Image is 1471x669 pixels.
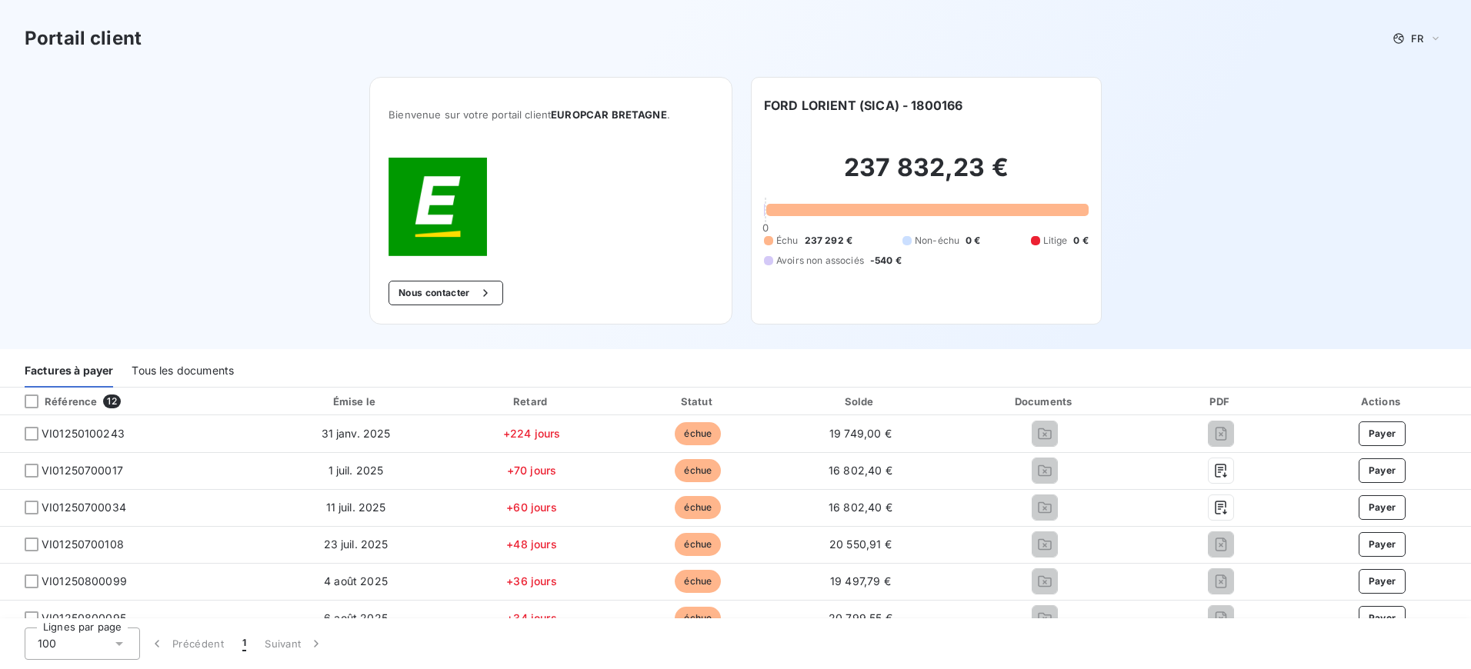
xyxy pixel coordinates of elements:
[829,611,892,624] span: 20 799,55 €
[389,108,713,121] span: Bienvenue sur votre portail client .
[25,355,113,388] div: Factures à payer
[503,427,561,440] span: +224 jours
[675,496,721,519] span: échue
[966,234,980,248] span: 0 €
[1359,458,1406,483] button: Payer
[42,426,125,441] span: VI01250100243
[324,538,389,551] span: 23 juil. 2025
[242,636,246,651] span: 1
[870,254,902,268] span: -540 €
[783,394,937,409] div: Solde
[1043,234,1068,248] span: Litige
[829,427,892,440] span: 19 749,00 €
[776,254,864,268] span: Avoirs non associés
[507,464,556,477] span: +70 jours
[140,627,233,660] button: Précédent
[675,570,721,593] span: échue
[506,611,556,624] span: +34 jours
[1296,394,1468,409] div: Actions
[389,158,487,256] img: Company logo
[389,281,502,305] button: Nous contacter
[829,464,892,477] span: 16 802,40 €
[1359,495,1406,520] button: Payer
[322,427,391,440] span: 31 janv. 2025
[12,394,97,408] div: Référence
[1073,234,1088,248] span: 0 €
[829,538,892,551] span: 20 550,91 €
[324,611,388,624] span: 6 août 2025
[506,538,556,551] span: +48 jours
[830,574,891,587] span: 19 497,79 €
[675,459,721,482] span: échue
[506,574,556,587] span: +36 jours
[132,355,234,388] div: Tous les documents
[324,574,388,587] span: 4 août 2025
[25,25,142,52] h3: Portail client
[42,463,123,478] span: VI01250700017
[944,394,1146,409] div: Documents
[829,501,892,514] span: 16 802,40 €
[1359,569,1406,594] button: Payer
[675,607,721,630] span: échue
[329,464,384,477] span: 1 juil. 2025
[619,394,777,409] div: Statut
[1359,532,1406,557] button: Payer
[675,422,721,445] span: échue
[267,394,444,409] div: Émise le
[42,500,126,515] span: VI01250700034
[42,611,126,626] span: VI01250800095
[1359,606,1406,631] button: Payer
[1152,394,1290,409] div: PDF
[42,537,124,552] span: VI01250700108
[915,234,959,248] span: Non-échu
[506,501,556,514] span: +60 jours
[42,574,127,589] span: VI01250800099
[103,394,120,408] span: 12
[764,96,962,115] h6: FORD LORIENT (SICA) - 1800166
[551,108,667,121] span: EUROPCAR BRETAGNE
[451,394,613,409] div: Retard
[762,221,769,234] span: 0
[764,152,1089,198] h2: 237 832,23 €
[675,533,721,556] span: échue
[776,234,799,248] span: Échu
[38,636,56,651] span: 100
[1359,421,1406,446] button: Payer
[233,627,255,660] button: 1
[805,234,852,248] span: 237 292 €
[326,501,386,514] span: 11 juil. 2025
[255,627,333,660] button: Suivant
[1411,32,1423,45] span: FR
